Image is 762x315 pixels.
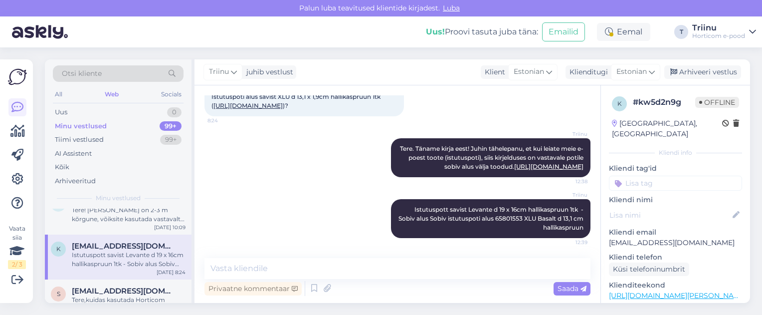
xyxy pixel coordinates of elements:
[692,24,745,32] div: Triinu
[426,26,538,38] div: Proovi tasuta juba täna:
[612,118,722,139] div: [GEOGRAPHIC_DATA], [GEOGRAPHIC_DATA]
[609,280,742,291] p: Klienditeekond
[695,97,739,108] span: Offline
[160,135,182,145] div: 99+
[96,194,141,203] span: Minu vestlused
[692,24,756,40] a: TriinuHorticom e-pood
[72,206,186,224] div: Tere! [PERSON_NAME] on 2-3 m kõrgune, võiksite kasutada vastavalt umbes 80-120 g väetist. Juhises...
[8,224,26,269] div: Vaata siia
[616,66,647,77] span: Estonian
[550,239,587,246] span: 12:39
[542,22,585,41] button: Emailid
[55,121,107,131] div: Minu vestlused
[400,145,585,170] span: Tere. Täname kirja eest! Juhin tähelepanu, et kui leiate meie e-poest toote (istutuspoti), siis k...
[609,163,742,174] p: Kliendi tag'id
[692,32,745,40] div: Horticom e-pood
[157,269,186,276] div: [DATE] 8:24
[159,88,184,101] div: Socials
[209,66,229,77] span: Triinu
[426,27,445,36] b: Uus!
[550,191,587,199] span: Triinu
[440,3,463,12] span: Luba
[53,88,64,101] div: All
[609,291,747,300] a: [URL][DOMAIN_NAME][PERSON_NAME]
[72,287,176,296] span: safrankrookus@gmail.com
[609,195,742,205] p: Kliendi nimi
[57,290,60,298] span: s
[633,96,695,108] div: # kw5d2n9g
[609,148,742,157] div: Kliendi info
[674,25,688,39] div: T
[398,206,585,231] span: Istutuspott savist Levante d 19 x 16cm hallikaspruun 1tk - Sobiv alus Sobiv istutuspoti alus 6580...
[609,252,742,263] p: Kliendi telefon
[550,178,587,185] span: 12:38
[597,23,650,41] div: Eemal
[617,100,622,107] span: k
[204,282,302,296] div: Privaatne kommentaar
[566,67,608,77] div: Klienditugi
[72,296,186,314] div: Tere,kuidas kasutada Horticom "roomajate peletusgraanulid" kas viskan lahtiselt sauna alla,kus el...
[514,66,544,77] span: Estonian
[609,210,731,221] input: Lisa nimi
[55,107,67,117] div: Uus
[481,67,505,77] div: Klient
[103,88,121,101] div: Web
[72,242,176,251] span: katri.lindau@gmail.com
[213,102,283,109] a: [URL][DOMAIN_NAME]
[609,227,742,238] p: Kliendi email
[72,251,186,269] div: Istutuspott savist Levante d 19 x 16cm hallikaspruun 1tk - Sobiv alus Sobiv istutuspoti alus 6580...
[55,162,69,172] div: Kõik
[609,176,742,191] input: Lisa tag
[609,263,689,276] div: Küsi telefoninumbrit
[8,67,27,86] img: Askly Logo
[167,107,182,117] div: 0
[55,176,96,186] div: Arhiveeritud
[154,224,186,231] div: [DATE] 10:09
[62,68,102,79] span: Otsi kliente
[514,163,583,170] a: [URL][DOMAIN_NAME]
[55,149,92,159] div: AI Assistent
[56,245,61,253] span: k
[664,65,741,79] div: Arhiveeri vestlus
[550,130,587,138] span: Triinu
[8,260,26,269] div: 2 / 3
[207,117,245,124] span: 8:24
[242,67,293,77] div: juhib vestlust
[609,238,742,248] p: [EMAIL_ADDRESS][DOMAIN_NAME]
[558,284,586,293] span: Saada
[55,135,104,145] div: Tiimi vestlused
[160,121,182,131] div: 99+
